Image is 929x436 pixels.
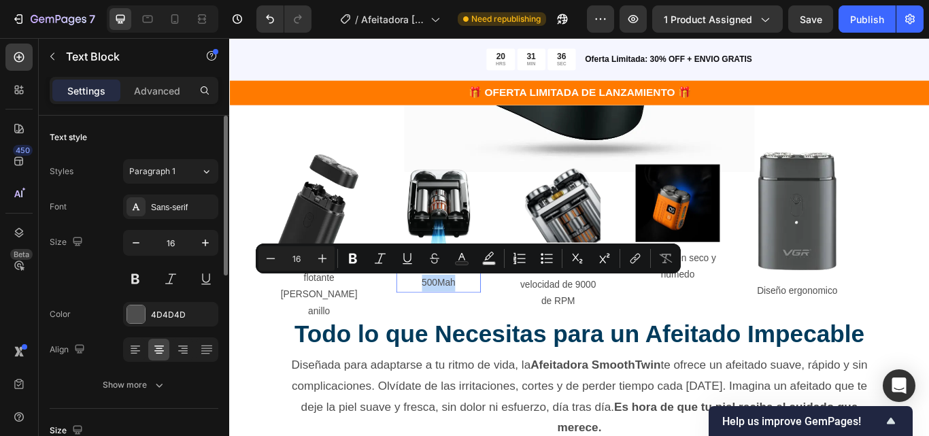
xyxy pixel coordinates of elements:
div: Text style [50,131,87,144]
div: 450 [13,145,33,156]
div: Sans-serif [151,201,215,214]
div: Rich Text Editor. Editing area: main [195,255,293,297]
span: Need republishing [471,13,541,25]
button: Show more [50,373,218,397]
p: 7 [89,11,95,27]
div: Open Intercom Messenger [883,369,915,402]
button: Save [788,5,833,33]
p: Capacidad bateria 500Mah [196,256,292,296]
div: Styles [50,165,73,178]
span: Afeitadora [PERSON_NAME] Dos Cabezas [361,12,425,27]
img: [object Object] [55,133,154,241]
strong: Afeitadora SmoothTwin [351,373,503,388]
p: Oferta Limitada: 30% OFF + ENVIO GRATIS [414,18,815,32]
button: Publish [839,5,896,33]
p: Settings [67,84,105,98]
p: [PERSON_NAME] flotante [PERSON_NAME] anillo [56,251,152,329]
img: [object Object] [195,148,293,247]
div: Publish [850,12,884,27]
div: Undo/Redo [256,5,311,33]
p: Text Block [66,48,182,65]
div: Color [50,308,71,320]
p: Afeitado en seco y humedo [475,248,571,287]
iframe: Design area [229,38,929,436]
div: Beta [10,249,33,260]
p: Motor de alta velocidad de 9000 de RPM [335,259,431,318]
button: Paragraph 1 [123,159,218,184]
button: 1 product assigned [652,5,783,33]
div: Size [50,233,86,252]
div: 4D4D4D [151,309,215,321]
div: Editor contextual toolbar [256,244,681,273]
span: 🎁 OFERTA LIMITADA DE LANZAMIENTO 🎁 [279,56,538,70]
div: Align [50,341,88,359]
span: Save [800,14,822,25]
button: Show survey - Help us improve GemPages! [722,413,899,429]
p: Diseño ergonomico [614,286,710,305]
img: gempages_555050117883757434-28c8bd52-ff4c-4e28-bfb1-cda2c3ff07b0.webp [613,131,711,273]
div: Font [50,201,67,213]
img: [object Object] [473,148,572,237]
span: Paragraph 1 [129,165,175,178]
button: 7 [5,5,101,33]
p: Advanced [134,84,180,98]
img: [object Object] [334,148,433,238]
div: Show more [103,378,166,392]
span: 1 product assigned [664,12,752,27]
span: / [355,12,358,27]
span: Help us improve GemPages! [722,415,883,428]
